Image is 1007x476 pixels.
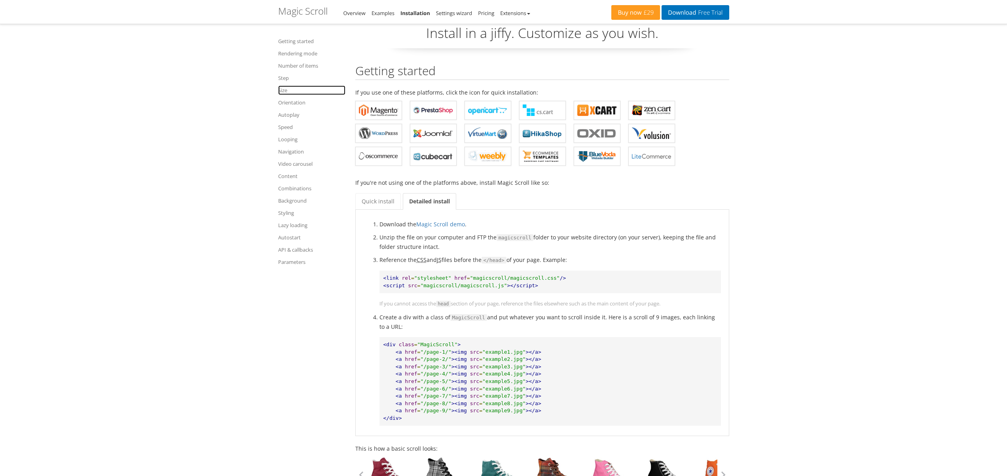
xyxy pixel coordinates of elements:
span: src [470,408,479,413]
span: = [417,386,421,392]
p: This is how a basic scroll looks: [355,444,729,453]
span: ></a> [526,408,541,413]
span: src [470,400,479,406]
span: "/page-5/" [420,378,451,384]
span: <link [383,275,399,281]
a: Magic Scroll for Weebly [465,147,511,166]
b: Magic Scroll for Zen Cart [632,104,671,116]
span: ></a> [526,364,541,370]
acronym: JavaScript [437,256,442,264]
a: Examples [372,9,394,17]
span: <a [396,371,402,377]
span: ></script> [507,283,538,288]
span: href [405,364,417,370]
p: Create a div with a class of and put whatever you want to scroll inside it. Here is a scroll of 9... [379,313,721,331]
b: Magic Scroll for HikaShop [523,127,562,139]
span: "stylesheet" [414,275,451,281]
a: Lazy loading [278,220,345,230]
a: Rendering mode [278,49,345,58]
span: = [417,349,421,355]
li: Unzip the file on your computer and FTP the folder to your website directory (on your server), ke... [379,233,721,251]
span: ></a> [526,371,541,377]
h2: Getting started [355,64,729,80]
span: = [479,393,482,399]
a: API & callbacks [278,245,345,254]
a: Extensions [500,9,530,17]
span: = [467,275,470,281]
span: "/page-6/" [420,386,451,392]
span: = [411,275,414,281]
a: Magic Scroll for OpenCart [465,101,511,120]
span: ></a> [526,349,541,355]
a: Detailed install [403,193,456,210]
b: Magic Scroll for Volusion [632,127,671,139]
span: "example2.jpg" [482,356,526,362]
span: = [417,393,421,399]
span: <a [396,378,402,384]
span: "/page-4/" [420,371,451,377]
a: Magic Scroll for OXID [574,124,620,143]
a: Combinations [278,184,345,193]
span: src [470,356,479,362]
a: Magic Scroll for HikaShop [519,124,566,143]
span: href [405,356,417,362]
a: DownloadFree Trial [662,5,729,20]
a: Magic Scroll for CubeCart [410,147,457,166]
span: src [470,393,479,399]
span: = [479,378,482,384]
span: src [470,386,479,392]
span: <a [396,400,402,406]
a: Magic Scroll for LiteCommerce [628,147,675,166]
span: href [405,400,417,406]
a: Navigation [278,147,345,156]
span: /> [560,275,566,281]
span: = [417,356,421,362]
a: Magic Scroll demo [416,220,465,228]
a: Autostart [278,233,345,242]
span: ><img [451,371,467,377]
span: = [417,378,421,384]
span: src [470,371,479,377]
b: Magic Scroll for OXID [577,127,617,139]
span: ><img [451,393,467,399]
a: Magic Scroll for VirtueMart [465,124,511,143]
span: = [479,408,482,413]
span: ><img [451,364,467,370]
span: <script [383,283,405,288]
span: "example3.jpg" [482,364,526,370]
a: Number of items [278,61,345,70]
span: Free Trial [696,9,723,16]
span: "magicscroll/magicscroll.js" [420,283,507,288]
span: ></a> [526,356,541,362]
b: Magic Scroll for PrestaShop [413,104,453,116]
a: Settings wizard [436,9,472,17]
span: ></a> [526,386,541,392]
a: Overview [343,9,366,17]
a: Magic Scroll for WordPress [355,124,402,143]
span: href [405,408,417,413]
span: href [405,371,417,377]
a: Magic Scroll for Volusion [628,124,675,143]
span: = [417,364,421,370]
a: Speed [278,122,345,132]
span: href [455,275,467,281]
b: Magic Scroll for Joomla [413,127,453,139]
a: Step [278,73,345,83]
a: Video carousel [278,159,345,169]
span: ><img [451,349,467,355]
span: = [479,400,482,406]
code: magicscroll [497,234,533,241]
h1: Magic Scroll [278,6,328,16]
span: src [470,378,479,384]
span: ></a> [526,400,541,406]
a: Autoplay [278,110,345,119]
b: Magic Scroll for WordPress [359,127,398,139]
b: Magic Scroll for osCommerce [359,150,398,162]
span: ></a> [526,378,541,384]
code: MagicScroll [450,314,487,321]
span: ><img [451,408,467,413]
span: = [479,386,482,392]
span: "example6.jpg" [482,386,526,392]
a: Magic Scroll for CS-Cart [519,101,566,120]
span: "/page-2/" [420,356,451,362]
